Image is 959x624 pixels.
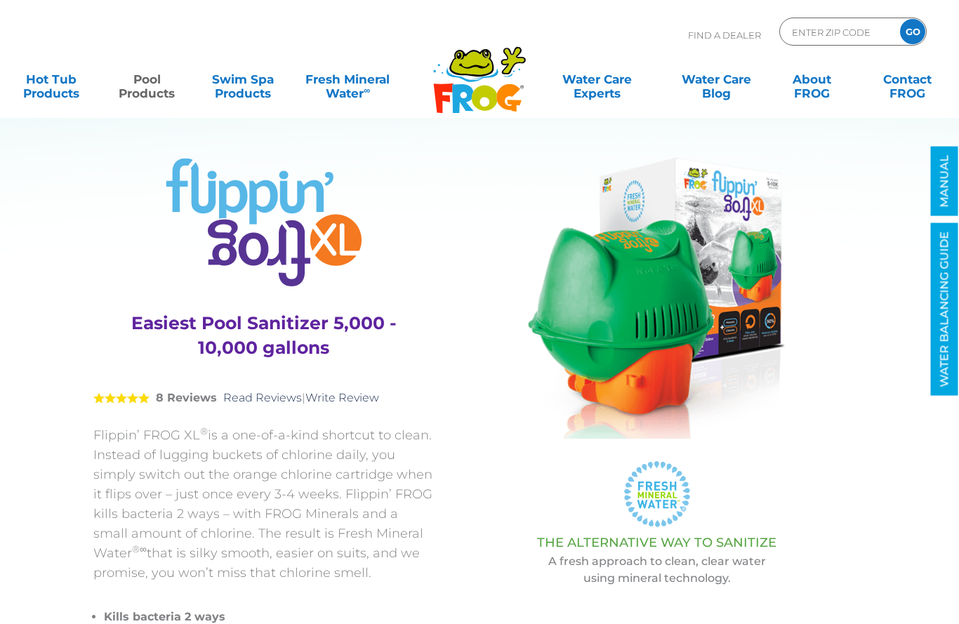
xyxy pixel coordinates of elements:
sup: ∞ [364,85,370,95]
span: 5 [93,392,150,404]
h3: Easiest Pool Sanitizer 5,000 - 10,000 gallons [111,311,416,360]
a: Water CareBlog [679,65,753,93]
sup: ®∞ [132,543,147,555]
h3: THE ALTERNATIVE WAY TO SANITIZE [469,536,845,550]
p: Flippin’ FROG XL is a one-of-a-kind shortcut to clean. Instead of lugging buckets of chlorine dai... [93,425,434,583]
a: Water CareExperts [536,65,657,93]
img: Product Logo [166,158,362,286]
a: Read Reviews [223,391,302,404]
a: MANUAL [931,147,958,216]
sup: ® [200,425,208,437]
div: | [93,371,434,425]
a: Swim SpaProducts [206,65,280,93]
a: PoolProducts [110,65,184,93]
a: AboutFROG [775,65,849,93]
p: Find A Dealer [688,18,761,53]
a: ContactFROG [871,65,945,93]
a: Hot TubProducts [14,65,88,93]
a: Write Review [305,391,379,404]
p: A fresh approach to clean, clear water using mineral technology. [469,553,845,587]
input: GO [900,19,925,44]
a: Fresh MineralWater∞ [301,65,395,93]
img: Frog Products Logo [425,28,534,114]
a: WATER BALANCING GUIDE [931,223,958,396]
strong: 8 Reviews [156,391,217,404]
